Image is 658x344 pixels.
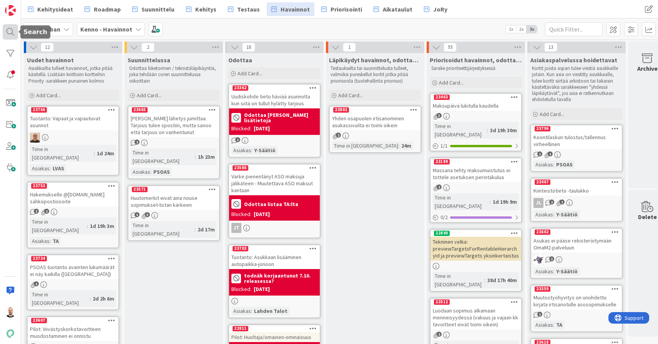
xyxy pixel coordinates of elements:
div: Time in [GEOGRAPHIC_DATA] [131,148,195,165]
a: Testaus [223,2,264,16]
span: Läpikäydyt havainnot, odottaa priorisointia [329,56,421,64]
div: 23571Huutomerkit eivät aina nouse sopimukset-listan kärkeen [128,186,219,210]
span: 0 / 2 [440,213,448,221]
b: todnäk korjaantunut 7.10. releasessa? [244,273,317,284]
span: 3 [437,113,442,118]
div: Blocked: [231,285,251,293]
div: 23753Hakemukselle @[DOMAIN_NAME] sähköpostiosoite [28,183,118,206]
p: Sarake prioriteettijärjestyksessä [431,65,520,71]
span: Kanban [39,25,60,34]
div: 23607 [28,317,118,324]
img: TM [5,307,16,317]
p: Odottaa liiketoimen / teknistäläpikäyntiä, joka tehdään coren suunnittelussa viikoittain [129,65,218,84]
b: Odottaa [PERSON_NAME] lisätietoja [244,112,317,123]
div: Asiakas [30,164,50,173]
div: PSOAS [151,168,172,176]
span: 2 [437,332,442,337]
img: LM [533,255,543,265]
div: Asiakas [30,237,50,245]
div: 23467Kiinteistötieto -taulukko [531,179,622,196]
div: 23571 [128,186,219,193]
span: 1 [235,137,240,142]
div: Time in [GEOGRAPHIC_DATA] [30,145,94,162]
a: Aikataulut [369,2,417,16]
div: Time in [GEOGRAPHIC_DATA] [433,193,490,210]
div: LM [531,255,622,265]
span: 1 [560,199,565,204]
b: Odottaa listaa TA:lta [244,201,298,207]
div: 23586Varke pienentänyt ASO maksuja jälikäteen - Muutettava ASO maksut kantaan [229,165,320,195]
div: Time in [GEOGRAPHIC_DATA] [433,122,487,139]
div: 23703Tuotanto: Asukkaan lisääminen autopaikka-jonoon [229,245,320,269]
span: 1x [506,25,516,33]
span: Add Card... [439,79,464,86]
span: Roadmap [94,5,121,14]
span: Add Card... [36,92,61,99]
div: 23512Luodaan sopimus alkamaan menneisyydessä (vakuus ja vajaan kk tavoitteet eivät toimi oikein) [430,299,521,329]
div: 23586 [233,165,248,171]
div: 38d 17h 40m [485,276,519,284]
span: : [487,126,488,135]
div: Uudiskohde tieto häviää asunnolta kun siitä on tullut hylätty tarjous [229,91,320,108]
div: 24m [399,141,413,150]
div: JL [531,198,622,208]
div: Time in [GEOGRAPHIC_DATA] [30,290,90,307]
div: PSOAS [554,160,575,169]
img: Visit kanbanzone.com [5,5,16,16]
div: Maksupäivä lukitulla kaudella [430,101,521,111]
div: Asiakas [533,160,553,169]
div: Archive [637,64,658,73]
p: Testaukselta tai suunnittelusta tulleet, valmiiksi pureskellut kortit jotka pitää priorisoida (tu... [331,65,420,84]
div: Kiinteistötieto -taulukko [531,186,622,196]
div: 2d 2h 6m [91,294,116,303]
span: : [87,222,88,230]
span: : [251,146,252,155]
div: 23665 [128,106,219,113]
span: : [553,321,554,329]
div: Time in [GEOGRAPHIC_DATA] [332,141,398,150]
div: 23796 [535,126,550,131]
div: JT [229,223,320,233]
div: 23734 [28,255,118,262]
div: JL [533,198,543,208]
div: 22811 [229,325,320,332]
div: Huutomerkit eivät aina nouse sopimukset-listan kärkeen [128,193,219,210]
span: 18 [242,43,255,52]
span: Odottaa [228,56,252,64]
span: : [553,210,554,219]
span: 93 [444,43,457,52]
p: Asiakkailta tulleet havainnot, jotka pitää käsitellä. Lisätään kriittisiin kortteihin Priority -s... [28,65,118,84]
div: Tuotanto: Vapaat ja vapautuvat asunnot [28,113,118,130]
a: Kehitys [181,2,221,16]
span: : [50,237,51,245]
div: Asiakas [533,267,553,276]
div: 23802Yhden osapuolen irtisanominen asukassivuilta ei toimi oikein [330,106,420,130]
span: 1 [548,151,553,156]
div: Asiakas [533,210,553,219]
span: 3x [527,25,537,33]
div: 23362Uudiskohde tieto häviää asunnolta kun siitä on tullut hylätty tarjous [229,85,320,108]
div: [DATE] [254,125,270,133]
div: 3d 19h 30m [488,126,519,135]
div: 23753 [28,183,118,189]
div: Y-Säätiö [554,210,580,219]
div: Pilot: Huoltaja/omainen-ominaisuus [229,332,320,342]
span: 1 [34,209,39,214]
div: 1d 19h 9m [491,198,519,206]
div: 0/2 [430,213,521,222]
span: Support [16,1,35,10]
div: Time in [GEOGRAPHIC_DATA] [433,272,484,289]
div: 23602 [535,229,550,235]
span: Aikataulut [383,5,412,14]
span: : [150,168,151,176]
span: 3 [145,212,150,217]
div: 22840Tekninen velka: previewTargetsForRentableHierarchyId ja previewTargets yksinkertaistus [430,230,521,261]
span: : [484,276,485,284]
div: 23607Pilot: Viivästyskorkotavoitteen muodostaminen ei onnistu [28,317,118,341]
span: 2x [516,25,527,33]
div: 23734 [31,256,47,261]
span: : [251,307,252,315]
span: : [94,149,95,158]
div: 23602 [531,229,622,236]
div: [PERSON_NAME] lähetys jumittaa. Tarjous tulee spostiin, mutta sanoo että tarjous on vanhentunut [128,113,219,137]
